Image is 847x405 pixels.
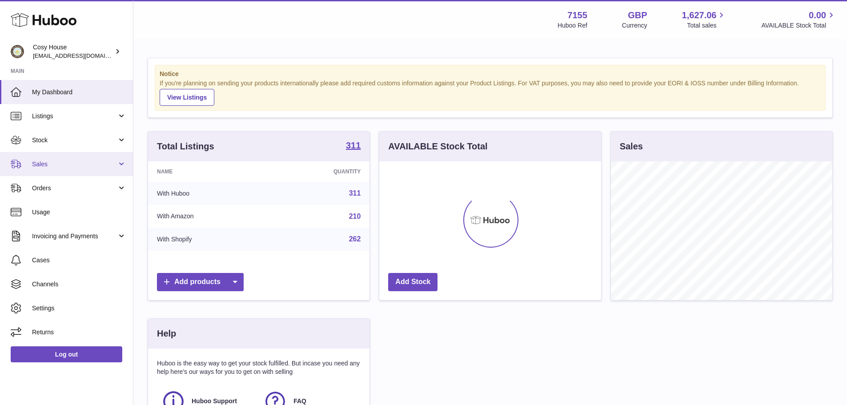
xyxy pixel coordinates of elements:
strong: 311 [346,141,361,150]
span: 0.00 [809,9,826,21]
span: Settings [32,304,126,313]
span: Usage [32,208,126,217]
a: View Listings [160,89,214,106]
span: AVAILABLE Stock Total [761,21,836,30]
span: 1,627.06 [682,9,717,21]
h3: AVAILABLE Stock Total [388,140,487,152]
span: Stock [32,136,117,144]
a: 1,627.06 Total sales [682,9,727,30]
td: With Huboo [148,182,269,205]
span: Channels [32,280,126,289]
span: Returns [32,328,126,337]
strong: 7155 [567,9,587,21]
td: With Shopify [148,228,269,251]
h3: Sales [620,140,643,152]
div: Cosy House [33,43,113,60]
span: Cases [32,256,126,265]
img: info@wholesomegoods.com [11,45,24,58]
span: Orders [32,184,117,192]
div: If you're planning on sending your products internationally please add required customs informati... [160,79,821,106]
th: Name [148,161,269,182]
strong: Notice [160,70,821,78]
h3: Help [157,328,176,340]
a: 210 [349,213,361,220]
a: Add Stock [388,273,438,291]
div: Huboo Ref [558,21,587,30]
span: Total sales [687,21,727,30]
span: Invoicing and Payments [32,232,117,241]
strong: GBP [628,9,647,21]
h3: Total Listings [157,140,214,152]
a: Log out [11,346,122,362]
a: 311 [349,189,361,197]
th: Quantity [269,161,370,182]
span: My Dashboard [32,88,126,96]
div: Currency [622,21,647,30]
a: 262 [349,235,361,243]
td: With Amazon [148,205,269,228]
span: [EMAIL_ADDRESS][DOMAIN_NAME] [33,52,131,59]
a: Add products [157,273,244,291]
p: Huboo is the easy way to get your stock fulfilled. But incase you need any help here's our ways f... [157,359,361,376]
span: Sales [32,160,117,168]
span: Listings [32,112,117,120]
a: 311 [346,141,361,152]
a: 0.00 AVAILABLE Stock Total [761,9,836,30]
